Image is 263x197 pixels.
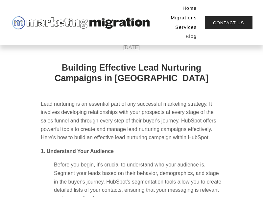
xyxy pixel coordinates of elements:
[11,15,150,31] img: Marketing Migration
[186,32,197,42] a: Blog
[41,148,114,154] strong: 1. Understand Your Audience
[175,23,197,32] a: Services
[171,13,197,23] a: Migrations
[182,4,197,13] a: Home
[205,16,253,30] a: Contact Us
[41,100,222,142] p: Lead nurturing is an essential part of any successful marketing strategy. It involves developing ...
[123,45,140,50] span: [DATE]
[41,62,222,83] h1: Building Effective Lead Nurturing Campaigns in [GEOGRAPHIC_DATA]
